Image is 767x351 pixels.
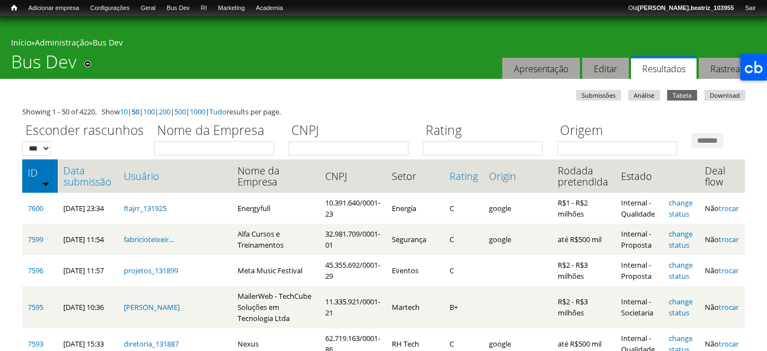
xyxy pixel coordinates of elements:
[23,3,85,14] a: Adicionar empresa
[320,255,386,286] td: 45.355.692/0001-29
[699,224,745,255] td: Não
[386,159,444,193] th: Setor
[11,4,17,12] span: Início
[124,339,179,349] a: diretoria_131887
[58,193,118,224] td: [DATE] 23:34
[132,107,139,117] a: 50
[615,224,663,255] td: Internal - Proposta
[483,193,552,224] td: google
[667,90,697,101] a: Tabela
[719,339,739,349] a: trocar
[623,3,739,14] a: Olá[PERSON_NAME].beatriz_103955
[450,171,478,182] a: Rating
[250,3,289,14] a: Academia
[232,224,320,255] td: Alfa Cursos e Treinamentos
[124,265,178,275] a: projetos_131899
[552,286,615,328] td: R$2 - R$3 milhões
[552,193,615,224] td: R$1 - R$2 milhões
[739,3,761,14] a: Sair
[190,107,205,117] a: 1000
[11,51,77,79] h1: Bus Dev
[232,193,320,224] td: Energyfull
[719,234,739,244] a: trocar
[120,107,128,117] a: 10
[42,180,49,187] img: ordem crescente
[209,107,226,117] a: Tudo
[557,121,684,141] label: Origem
[28,339,43,349] a: 7593
[631,56,697,79] a: Resultados
[615,255,663,286] td: Internal - Proposta
[444,255,483,286] td: C
[135,3,161,14] a: Geral
[669,260,693,281] a: change status
[386,255,444,286] td: Eventos
[11,37,756,51] div: » »
[638,4,734,11] strong: [PERSON_NAME].beatriz_103955
[195,3,213,14] a: RI
[35,37,89,48] a: Administração
[699,193,745,224] td: Não
[93,37,123,48] a: Bus Dev
[489,171,547,182] a: Origin
[615,159,663,193] th: Estado
[161,3,195,14] a: Bus Dev
[232,159,320,193] th: Nome da Empresa
[320,224,386,255] td: 32.981.709/0001-01
[85,3,135,14] a: Configurações
[28,167,52,178] a: ID
[386,224,444,255] td: Segurança
[423,121,550,141] label: Rating
[22,121,147,141] label: Esconder rascunhos
[159,107,170,117] a: 200
[124,203,166,213] a: ftajrr_131925
[576,90,621,101] a: Submissões
[444,224,483,255] td: C
[704,90,745,101] a: Download
[213,3,250,14] a: Marketing
[28,302,43,312] a: 7595
[124,234,174,244] a: fabricioteixeir...
[483,224,552,255] td: google
[58,286,118,328] td: [DATE] 10:36
[552,224,615,255] td: até R$500 mil
[320,193,386,224] td: 10.391.640/0001-23
[386,286,444,328] td: Martech
[232,255,320,286] td: Meta Music Festival
[699,255,745,286] td: Não
[719,265,739,275] a: trocar
[699,58,755,79] a: Rastrear
[502,58,580,79] a: Apresentação
[699,159,745,193] th: Deal flow
[58,255,118,286] td: [DATE] 11:57
[58,224,118,255] td: [DATE] 11:54
[63,165,113,187] a: Data submissão
[11,37,31,48] a: Início
[669,229,693,250] a: change status
[320,159,386,193] th: CNPJ
[232,286,320,328] td: MailerWeb - TechCube Soluções em Tecnologia Ltda
[615,193,663,224] td: Internal - Qualidade
[552,255,615,286] td: R$2 - R$3 milhões
[669,198,693,219] a: change status
[669,297,693,318] a: change status
[143,107,155,117] a: 100
[615,286,663,328] td: Internal - Societaria
[22,106,745,117] div: Showing 1 - 50 of 4220. Show | | | | | | results per page.
[628,90,660,101] a: Análise
[699,286,745,328] td: Não
[124,171,227,182] a: Usuário
[320,286,386,328] td: 11.335.921/0001-21
[28,234,43,244] a: 7599
[289,121,416,141] label: CNPJ
[444,193,483,224] td: C
[154,121,281,141] label: Nome da Empresa
[386,193,444,224] td: Energía
[174,107,186,117] a: 500
[552,159,615,193] th: Rodada pretendida
[719,302,739,312] a: trocar
[28,265,43,275] a: 7596
[124,302,180,312] a: [PERSON_NAME]
[28,203,43,213] a: 7600
[582,58,629,79] a: Editar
